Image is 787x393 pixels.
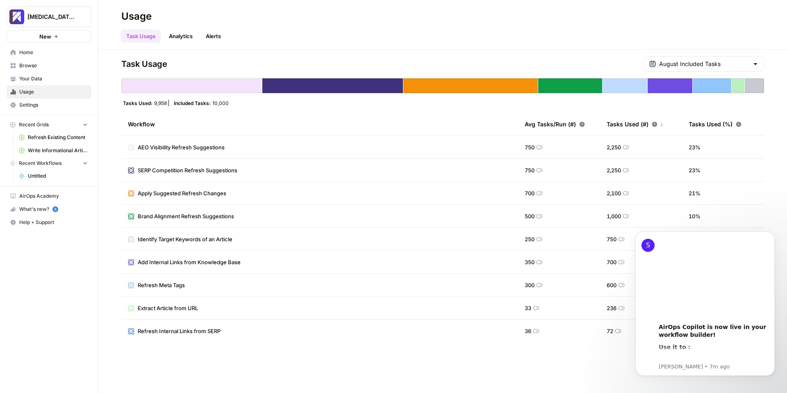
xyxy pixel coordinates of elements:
[607,281,616,289] span: 600
[15,144,91,157] a: Write Informational Article
[525,304,531,312] span: 33
[128,113,512,135] div: Workflow
[19,160,61,167] span: Recent Workflows
[154,100,167,106] span: 9,958
[15,169,91,183] a: Untitled
[138,327,221,335] span: Refresh Internal Links from SERP
[212,100,229,106] span: 10,000
[39,32,51,41] span: New
[7,7,91,27] button: Workspace: Overjet - Test
[525,113,585,135] div: Avg Tasks/Run (#)
[7,216,91,229] button: Help + Support
[607,304,616,312] span: 236
[525,143,535,151] span: 750
[607,258,616,266] span: 700
[689,143,701,151] span: 23 %
[607,189,621,197] span: 2,100
[7,190,91,203] a: AirOps Academy
[201,30,226,43] button: Alerts
[28,172,88,180] span: Untitled
[164,30,198,43] a: Analytics
[19,101,88,109] span: Settings
[689,166,701,174] span: 23 %
[525,281,535,289] span: 300
[138,143,225,151] span: AEO Visibility Refresh Suggestions
[607,212,621,220] span: 1,000
[138,166,237,174] span: SERP Competition Refresh Suggestions
[138,281,185,289] span: Refresh Meta Tags
[138,235,232,243] span: Identify Target Keywords of an Article
[121,58,167,70] span: Task Usage
[15,131,91,144] a: Refresh Existing Content
[9,9,24,24] img: Overjet - Test Logo
[52,206,58,212] a: 5
[689,212,701,220] span: 10 %
[607,143,621,151] span: 2,250
[525,212,535,220] span: 500
[27,13,77,21] span: [MEDICAL_DATA] - Test
[19,75,88,82] span: Your Data
[121,30,161,43] a: Task Usage
[19,192,88,200] span: AirOps Academy
[7,203,91,216] button: What's new? 5
[607,327,613,335] span: 72
[19,49,88,56] span: Home
[689,189,701,197] span: 21 %
[7,59,91,72] a: Browse
[659,60,749,68] input: August Included Tasks
[7,203,91,215] div: What's new?
[19,219,88,226] span: Help + Support
[607,235,616,243] span: 750
[138,189,226,197] span: Apply Suggested Refresh Changes
[28,147,88,154] span: Write Informational Article
[121,10,152,23] div: Usage
[525,258,535,266] span: 350
[607,166,621,174] span: 2,250
[623,219,787,389] iframe: Intercom notifications message
[525,235,535,243] span: 250
[19,62,88,69] span: Browse
[525,189,535,197] span: 700
[7,30,91,43] button: New
[7,98,91,112] a: Settings
[138,304,198,312] span: Extract Article from URL
[138,258,241,266] span: Add Internal Links from Knowledge Base
[7,119,91,131] button: Recent Grids
[19,121,49,128] span: Recent Grids
[123,100,152,106] span: Tasks Used:
[7,157,91,169] button: Recent Workflows
[7,85,91,98] a: Usage
[28,134,88,141] span: Refresh Existing Content
[138,212,234,220] span: Brand Alignment Refresh Suggestions
[19,88,88,96] span: Usage
[7,46,91,59] a: Home
[525,166,535,174] span: 750
[607,113,664,135] div: Tasks Used (#)
[7,72,91,85] a: Your Data
[689,113,742,135] div: Tasks Used (%)
[525,327,531,335] span: 36
[54,207,56,211] text: 5
[174,100,211,106] span: Included Tasks:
